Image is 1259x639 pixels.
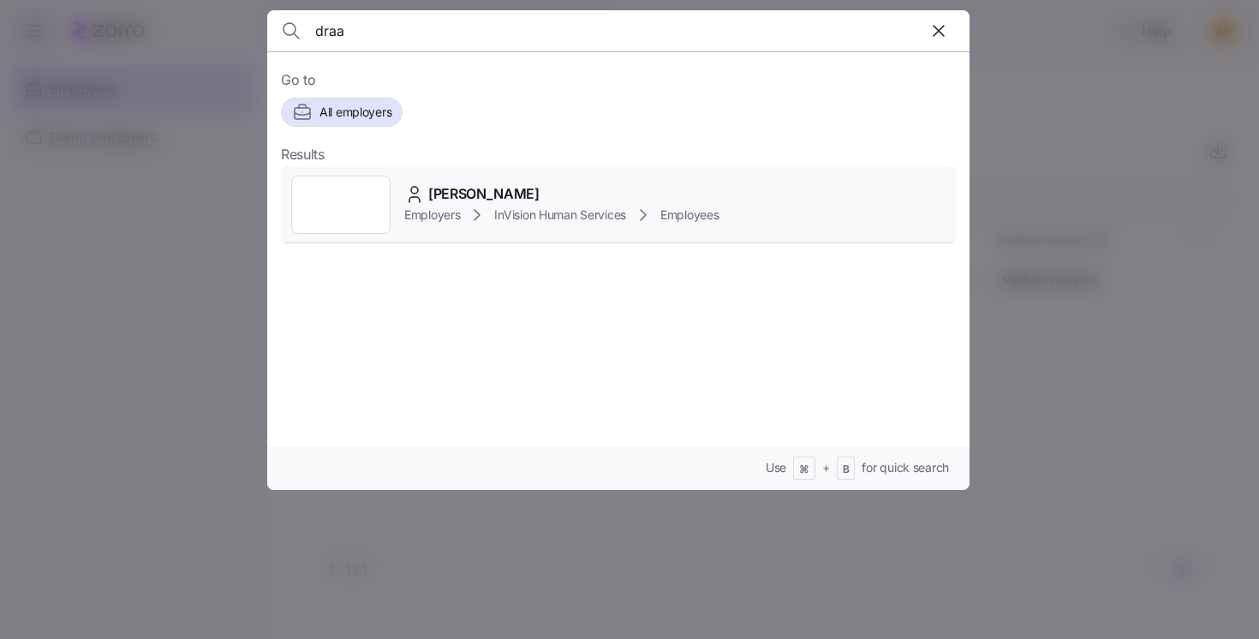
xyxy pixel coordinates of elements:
[494,206,626,224] span: InVision Human Services
[281,98,403,127] button: All employers
[822,459,830,476] span: +
[660,206,719,224] span: Employees
[319,104,391,121] span: All employers
[862,459,949,476] span: for quick search
[428,183,540,205] span: [PERSON_NAME]
[843,463,850,477] span: B
[404,206,460,224] span: Employers
[281,144,325,165] span: Results
[799,463,809,477] span: ⌘
[281,69,956,91] span: Go to
[766,459,786,476] span: Use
